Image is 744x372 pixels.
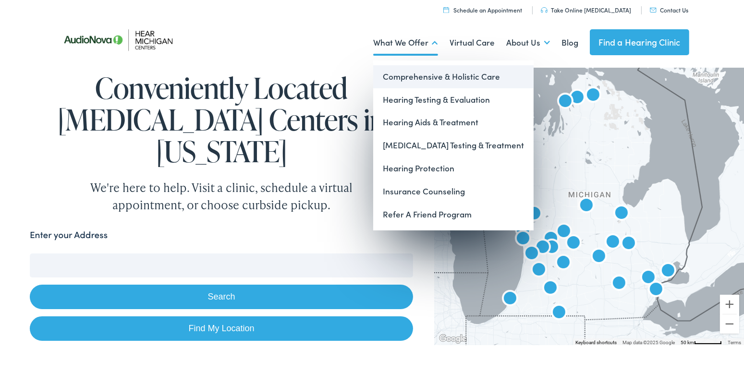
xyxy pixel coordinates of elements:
[373,25,438,60] a: What We Offer
[373,111,534,134] a: Hearing Aids & Treatment
[516,239,547,270] div: AudioNova
[575,339,617,346] button: Keyboard shortcuts
[527,233,558,264] div: AudioNova
[68,179,375,214] div: We're here to help. Visit a clinic, schedule a virtual appointment, or choose curbside pickup.
[578,81,609,111] div: AudioNova
[590,29,689,55] a: Find a Hearing Clinic
[30,72,413,167] h1: Conveniently Located [MEDICAL_DATA] Centers in [US_STATE]
[633,263,664,294] div: AudioNova
[561,25,578,60] a: Blog
[373,180,534,203] a: Insurance Counseling
[548,248,579,279] div: AudioNova
[373,65,534,88] a: Comprehensive & Holistic Care
[641,275,671,306] div: AudioNova
[728,340,741,345] a: Terms (opens in new tab)
[519,199,549,230] div: AudioNova
[506,25,550,60] a: About Us
[536,224,566,255] div: AudioNova
[443,6,523,14] a: Schedule an Appointment
[508,224,538,255] div: AudioNova
[373,157,534,180] a: Hearing Protection
[613,229,644,260] div: AudioNova
[558,228,589,259] div: AudioNova
[30,228,108,242] label: Enter your Address
[606,199,637,229] div: AudioNova
[541,7,548,13] img: utility icon
[678,338,725,345] button: Map Scale: 50 km per 54 pixels
[437,333,469,345] img: Google
[550,87,581,118] div: AudioNova
[373,88,534,111] a: Hearing Testing & Evaluation
[650,8,657,12] img: utility icon
[604,269,634,300] div: AudioNova
[562,83,593,114] div: Hear Michigan Centers by AudioNova
[537,233,567,264] div: AudioNova
[720,295,739,314] button: Zoom in
[549,217,579,248] div: AudioNova
[598,228,628,258] div: Hear Michigan Centers by AudioNova
[443,7,449,13] img: utility icon
[508,215,538,246] div: AudioNova
[30,285,413,309] button: Search
[653,256,683,287] div: AudioNova
[541,6,632,14] a: Take Online [MEDICAL_DATA]
[30,316,413,341] a: Find My Location
[650,6,689,14] a: Contact Us
[450,25,495,60] a: Virtual Care
[622,340,675,345] span: Map data ©2025 Google
[584,242,614,273] div: Hear Michigan Centers by AudioNova
[544,298,574,329] div: AudioNova
[437,333,469,345] a: Open this area in Google Maps (opens a new window)
[720,314,739,334] button: Zoom out
[373,134,534,157] a: [MEDICAL_DATA] Testing & Treatment
[681,340,694,345] span: 50 km
[495,284,525,315] div: AudioNova
[373,203,534,226] a: Refer A Friend Program
[571,191,602,222] div: AudioNova
[524,255,554,286] div: AudioNova
[30,253,413,277] input: Enter your address or zip code
[535,274,566,304] div: AudioNova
